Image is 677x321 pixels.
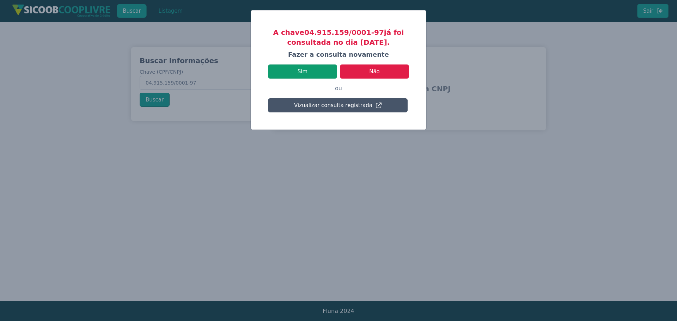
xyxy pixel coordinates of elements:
[268,98,408,112] button: Vizualizar consulta registrada
[268,64,337,79] button: Sim
[340,64,409,79] button: Não
[268,79,409,98] p: ou
[268,27,409,47] h3: A chave 04.915.159/0001-97 já foi consultada no dia [DATE].
[268,50,409,59] h4: Fazer a consulta novamente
